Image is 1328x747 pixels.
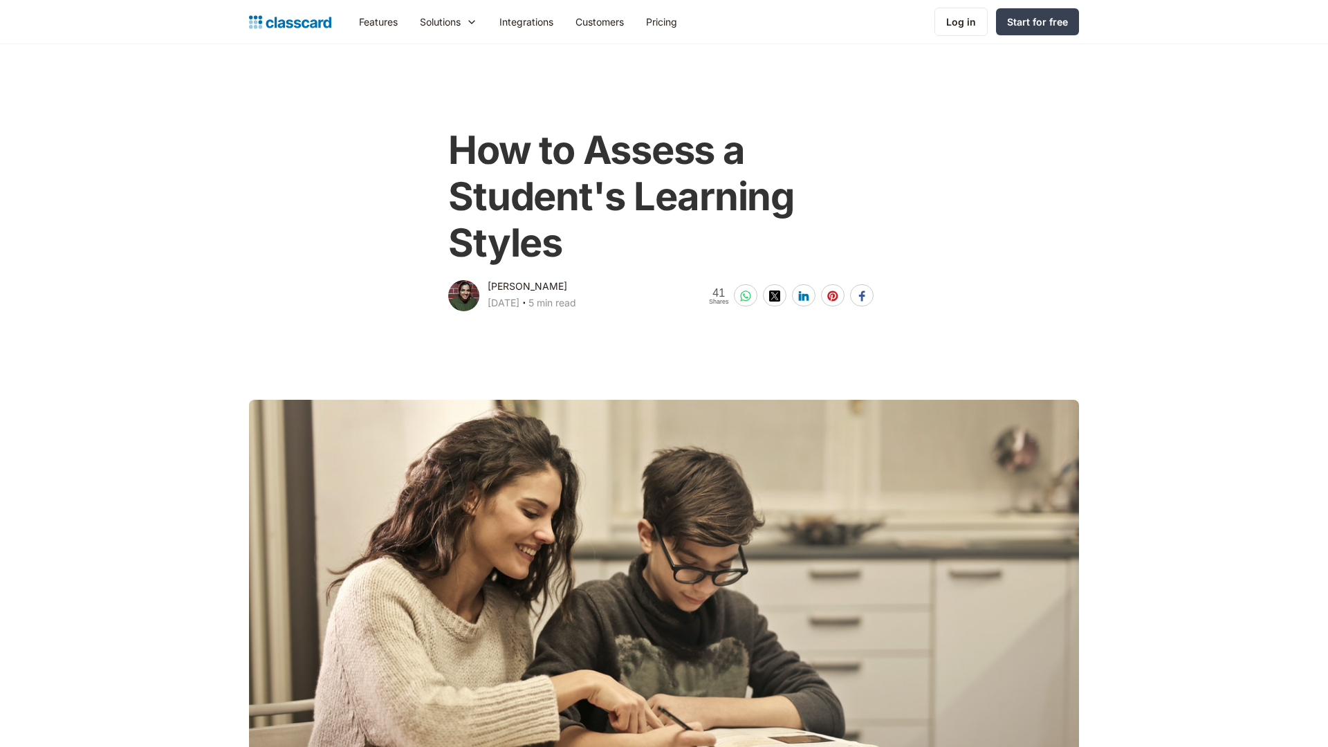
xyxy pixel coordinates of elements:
div: Log in [946,15,976,29]
img: linkedin-white sharing button [798,290,809,302]
a: Log in [934,8,988,36]
span: 41 [709,287,729,299]
div: [DATE] [488,295,519,311]
div: 5 min read [528,295,576,311]
img: pinterest-white sharing button [827,290,838,302]
div: Solutions [420,15,461,29]
img: whatsapp-white sharing button [740,290,751,302]
div: [PERSON_NAME] [488,278,567,295]
span: Shares [709,299,729,305]
a: Pricing [635,6,688,37]
a: Customers [564,6,635,37]
div: ‧ [519,295,528,314]
a: Features [348,6,409,37]
div: Start for free [1007,15,1068,29]
a: home [249,12,331,32]
h1: How to Assess a Student's Learning Styles [448,127,879,267]
a: Start for free [996,8,1079,35]
a: Integrations [488,6,564,37]
img: twitter-white sharing button [769,290,780,302]
div: Solutions [409,6,488,37]
img: facebook-white sharing button [856,290,867,302]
